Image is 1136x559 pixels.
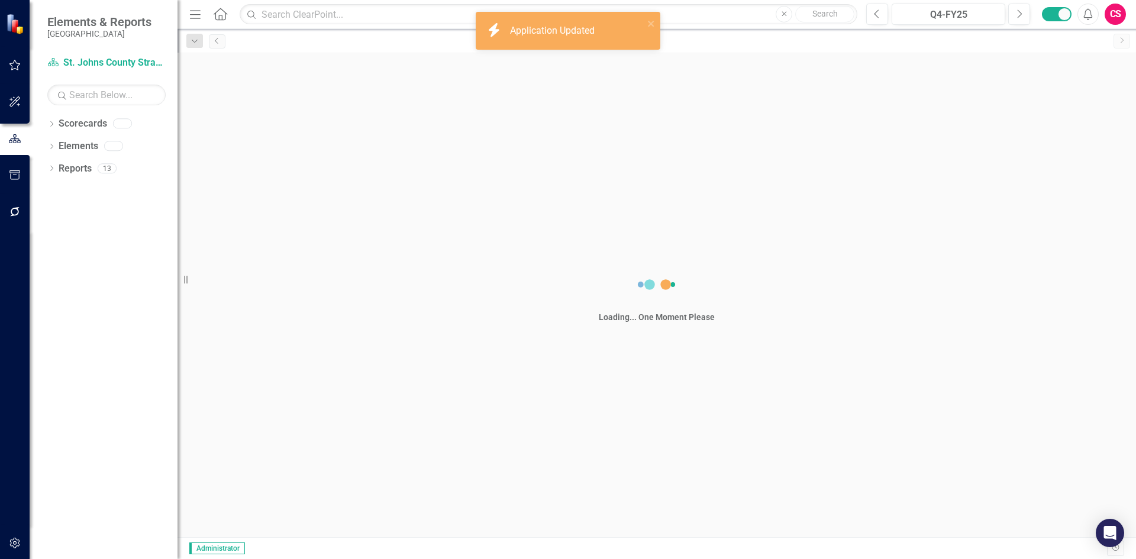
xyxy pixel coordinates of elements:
div: Loading... One Moment Please [599,311,715,323]
div: 13 [98,163,117,173]
div: Open Intercom Messenger [1096,519,1124,547]
span: Elements & Reports [47,15,151,29]
div: Q4-FY25 [896,8,1001,22]
img: ClearPoint Strategy [6,13,27,34]
span: Administrator [189,542,245,554]
div: Application Updated [510,24,598,38]
a: Scorecards [59,117,107,131]
input: Search Below... [47,85,166,105]
a: Elements [59,140,98,153]
button: close [647,17,656,30]
button: Search [795,6,854,22]
a: St. Johns County Strategic Plan [47,56,166,70]
span: Search [812,9,838,18]
a: Reports [59,162,92,176]
button: Q4-FY25 [892,4,1005,25]
input: Search ClearPoint... [240,4,857,25]
button: CS [1105,4,1126,25]
small: [GEOGRAPHIC_DATA] [47,29,151,38]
